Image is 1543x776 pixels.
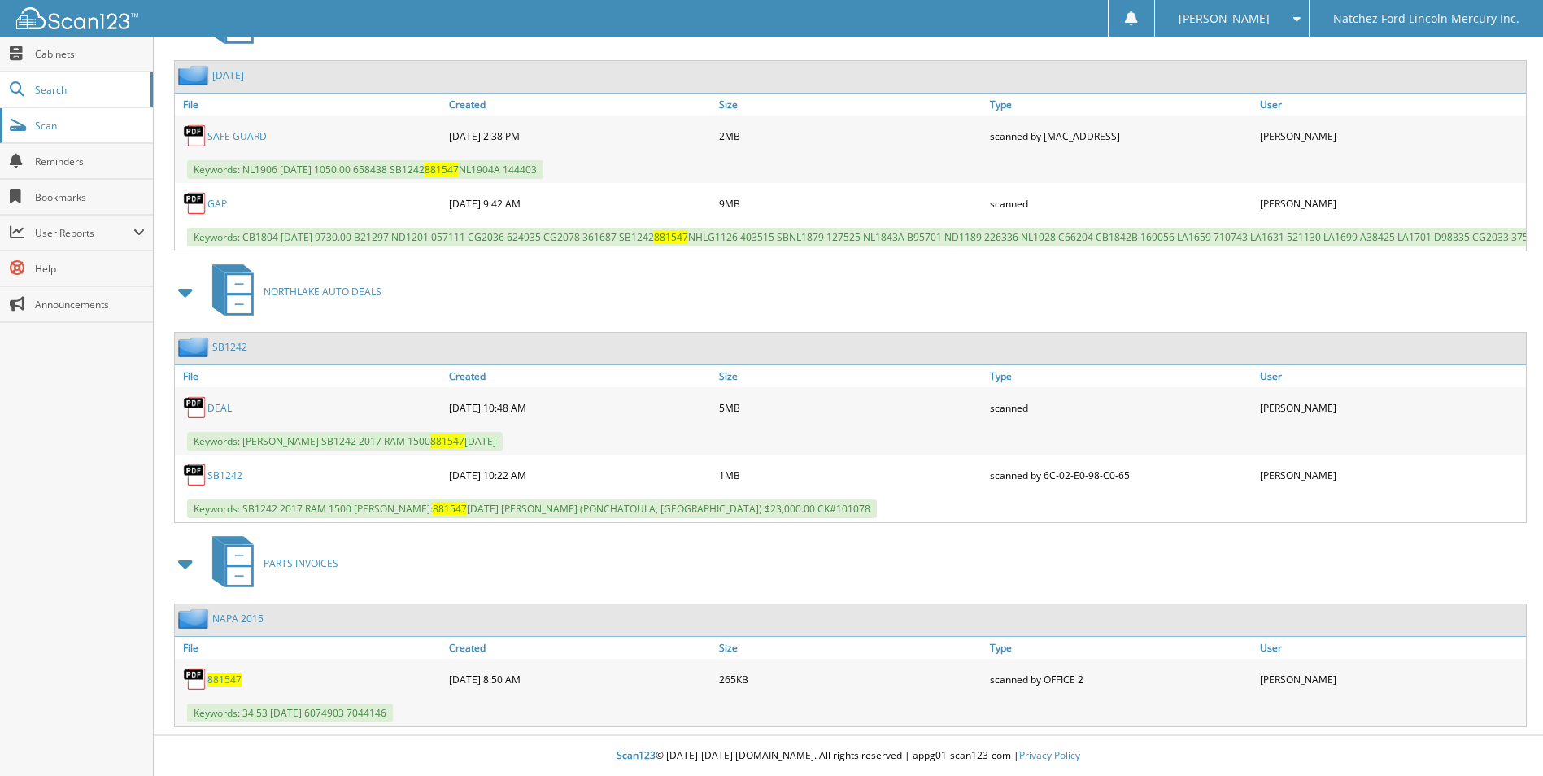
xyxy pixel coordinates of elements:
[175,94,445,116] a: File
[207,673,242,687] a: 881547
[425,163,459,177] span: 881547
[1019,748,1080,762] a: Privacy Policy
[212,340,247,354] a: SB1242
[986,663,1256,695] div: scanned by OFFICE 2
[16,7,138,29] img: scan123-logo-white.svg
[1256,365,1526,387] a: User
[1256,187,1526,220] div: [PERSON_NAME]
[445,94,715,116] a: Created
[715,365,985,387] a: Size
[715,459,985,491] div: 1MB
[207,197,227,211] a: GAP
[35,262,145,276] span: Help
[175,637,445,659] a: File
[445,637,715,659] a: Created
[1179,14,1270,24] span: [PERSON_NAME]
[715,663,985,695] div: 265KB
[264,556,338,570] span: PARTS INVOICES
[203,259,381,324] a: NORTHLAKE AUTO DEALS
[654,230,688,244] span: 881547
[986,365,1256,387] a: Type
[183,395,207,420] img: PDF.png
[445,120,715,152] div: [DATE] 2:38 PM
[178,337,212,357] img: folder2.png
[264,285,381,299] span: NORTHLAKE AUTO DEALS
[715,187,985,220] div: 9MB
[445,187,715,220] div: [DATE] 9:42 AM
[183,463,207,487] img: PDF.png
[203,531,338,595] a: PARTS INVOICES
[986,637,1256,659] a: Type
[35,83,142,97] span: Search
[187,704,393,722] span: Keywords: 34.53 [DATE] 6074903 7044146
[445,459,715,491] div: [DATE] 10:22 AM
[207,401,232,415] a: DEAL
[715,637,985,659] a: Size
[35,226,133,240] span: User Reports
[433,502,467,516] span: 881547
[35,119,145,133] span: Scan
[1256,391,1526,424] div: [PERSON_NAME]
[445,365,715,387] a: Created
[35,298,145,312] span: Announcements
[430,434,464,448] span: 881547
[35,47,145,61] span: Cabinets
[1256,94,1526,116] a: User
[207,469,242,482] a: SB1242
[178,608,212,629] img: folder2.png
[35,155,145,168] span: Reminders
[207,129,267,143] a: SAFE GUARD
[187,160,543,179] span: Keywords: NL1906 [DATE] 1050.00 658438 SB1242 NL1904A 144403
[1333,14,1519,24] span: Natchez Ford Lincoln Mercury Inc.
[1256,120,1526,152] div: [PERSON_NAME]
[183,191,207,216] img: PDF.png
[986,120,1256,152] div: scanned by [MAC_ADDRESS]
[154,736,1543,776] div: © [DATE]-[DATE] [DOMAIN_NAME]. All rights reserved | appg01-scan123-com |
[183,124,207,148] img: PDF.png
[212,612,264,626] a: NAPA 2015
[617,748,656,762] span: Scan123
[1256,459,1526,491] div: [PERSON_NAME]
[212,68,244,82] a: [DATE]
[986,459,1256,491] div: scanned by 6C-02-E0-98-C0-65
[715,391,985,424] div: 5MB
[445,391,715,424] div: [DATE] 10:48 AM
[986,187,1256,220] div: scanned
[1462,698,1543,776] iframe: Chat Widget
[445,663,715,695] div: [DATE] 8:50 AM
[187,499,877,518] span: Keywords: SB1242 2017 RAM 1500 [PERSON_NAME]: [DATE] [PERSON_NAME] (PONCHATOULA, [GEOGRAPHIC_DATA...
[986,391,1256,424] div: scanned
[1256,663,1526,695] div: [PERSON_NAME]
[986,94,1256,116] a: Type
[178,65,212,85] img: folder2.png
[187,432,503,451] span: Keywords: [PERSON_NAME] SB1242 2017 RAM 1500 [DATE]
[715,120,985,152] div: 2MB
[35,190,145,204] span: Bookmarks
[715,94,985,116] a: Size
[1256,637,1526,659] a: User
[175,365,445,387] a: File
[183,667,207,691] img: PDF.png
